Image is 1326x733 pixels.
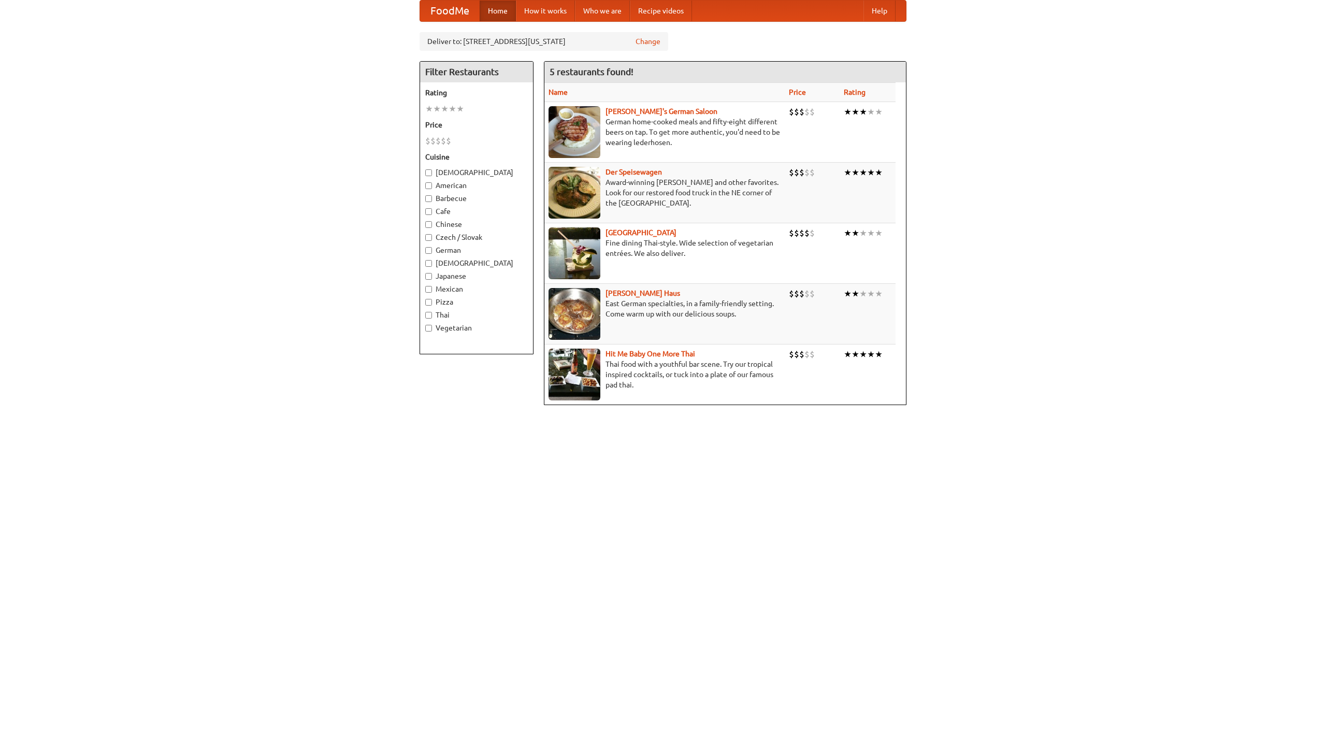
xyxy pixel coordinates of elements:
p: East German specialties, in a family-friendly setting. Come warm up with our delicious soups. [549,298,781,319]
img: satay.jpg [549,227,600,279]
p: Fine dining Thai-style. Wide selection of vegetarian entrées. We also deliver. [549,238,781,258]
li: ★ [456,103,464,114]
a: Who we are [575,1,630,21]
li: ★ [852,349,859,360]
li: $ [446,135,451,147]
li: $ [789,288,794,299]
label: Czech / Slovak [425,232,528,242]
li: ★ [852,106,859,118]
input: [DEMOGRAPHIC_DATA] [425,260,432,267]
div: Deliver to: [STREET_ADDRESS][US_STATE] [420,32,668,51]
li: ★ [875,288,883,299]
label: Pizza [425,297,528,307]
li: ★ [859,349,867,360]
a: Rating [844,88,866,96]
input: American [425,182,432,189]
input: [DEMOGRAPHIC_DATA] [425,169,432,176]
input: Vegetarian [425,325,432,332]
label: Japanese [425,271,528,281]
li: $ [804,227,810,239]
a: Der Speisewagen [606,168,662,176]
li: ★ [875,106,883,118]
li: ★ [875,349,883,360]
h5: Rating [425,88,528,98]
a: Help [863,1,896,21]
li: $ [799,349,804,360]
a: Home [480,1,516,21]
label: Thai [425,310,528,320]
li: ★ [844,106,852,118]
li: $ [789,106,794,118]
li: ★ [844,227,852,239]
li: $ [804,167,810,178]
li: $ [789,349,794,360]
li: $ [794,349,799,360]
input: German [425,247,432,254]
li: ★ [425,103,433,114]
li: ★ [449,103,456,114]
li: $ [804,106,810,118]
a: FoodMe [420,1,480,21]
a: Price [789,88,806,96]
label: American [425,180,528,191]
label: Cafe [425,206,528,217]
h4: Filter Restaurants [420,62,533,82]
li: ★ [433,103,441,114]
label: Vegetarian [425,323,528,333]
a: How it works [516,1,575,21]
a: Recipe videos [630,1,692,21]
li: $ [794,288,799,299]
input: Czech / Slovak [425,234,432,241]
li: $ [804,288,810,299]
a: Change [636,36,660,47]
a: [GEOGRAPHIC_DATA] [606,228,676,237]
p: Thai food with a youthful bar scene. Try our tropical inspired cocktails, or tuck into a plate of... [549,359,781,390]
label: [DEMOGRAPHIC_DATA] [425,258,528,268]
li: ★ [859,288,867,299]
img: babythai.jpg [549,349,600,400]
li: $ [810,106,815,118]
img: kohlhaus.jpg [549,288,600,340]
input: Barbecue [425,195,432,202]
img: speisewagen.jpg [549,167,600,219]
li: ★ [867,106,875,118]
input: Pizza [425,299,432,306]
li: ★ [875,227,883,239]
h5: Price [425,120,528,130]
a: [PERSON_NAME] Haus [606,289,680,297]
li: $ [425,135,430,147]
li: ★ [441,103,449,114]
li: ★ [859,106,867,118]
p: Award-winning [PERSON_NAME] and other favorites. Look for our restored food truck in the NE corne... [549,177,781,208]
li: ★ [852,227,859,239]
li: $ [799,167,804,178]
a: [PERSON_NAME]'s German Saloon [606,107,717,116]
li: $ [441,135,446,147]
li: ★ [867,288,875,299]
li: ★ [844,288,852,299]
input: Mexican [425,286,432,293]
ng-pluralize: 5 restaurants found! [550,67,633,77]
a: Hit Me Baby One More Thai [606,350,695,358]
li: ★ [859,167,867,178]
li: $ [799,288,804,299]
li: $ [436,135,441,147]
li: ★ [867,349,875,360]
img: esthers.jpg [549,106,600,158]
label: [DEMOGRAPHIC_DATA] [425,167,528,178]
input: Chinese [425,221,432,228]
input: Thai [425,312,432,319]
li: ★ [875,167,883,178]
a: Name [549,88,568,96]
li: ★ [852,167,859,178]
p: German home-cooked meals and fifty-eight different beers on tap. To get more authentic, you'd nee... [549,117,781,148]
li: ★ [859,227,867,239]
li: $ [430,135,436,147]
li: $ [799,106,804,118]
li: ★ [867,167,875,178]
h5: Cuisine [425,152,528,162]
